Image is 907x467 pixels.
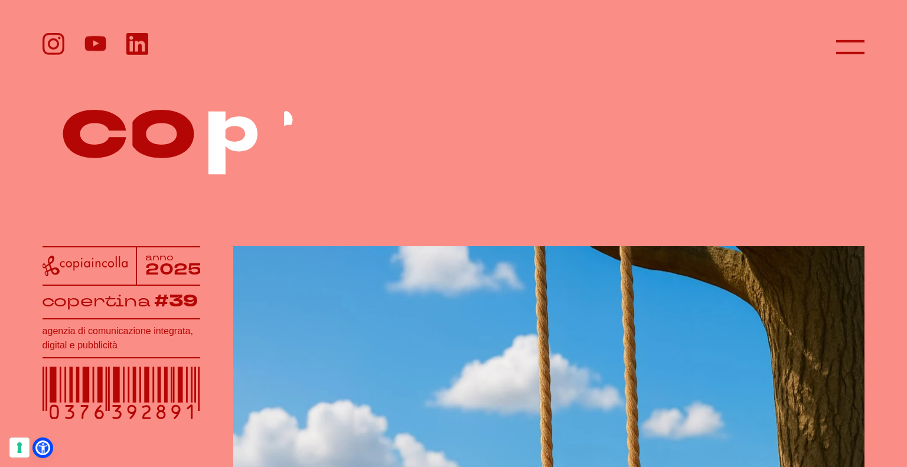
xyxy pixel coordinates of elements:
h1: agenzia di comunicazione integrata, digital e pubblicità [43,324,200,352]
tspan: anno [145,252,174,263]
a: Open Accessibility Menu [35,440,50,455]
tspan: #39 [155,289,199,313]
button: Le tue preferenze relative al consenso per le tecnologie di tracciamento [9,437,30,458]
tspan: 2025 [145,259,201,281]
tspan: copertina [41,290,151,311]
